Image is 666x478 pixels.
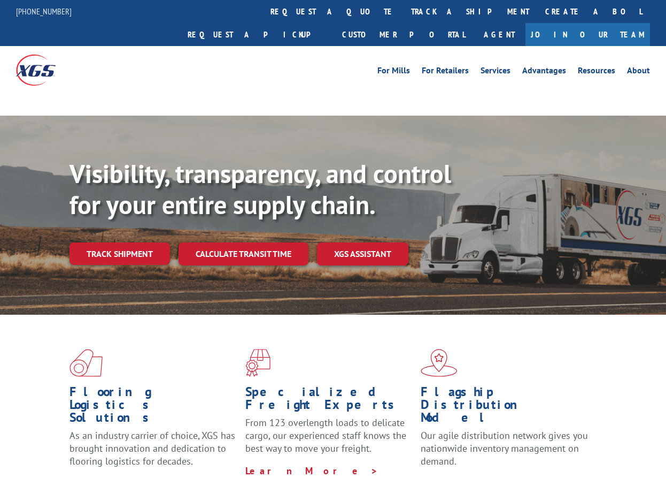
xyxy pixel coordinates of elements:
[16,6,72,17] a: [PHONE_NUMBER]
[578,66,615,78] a: Resources
[317,242,408,265] a: XGS ASSISTANT
[69,429,235,467] span: As an industry carrier of choice, XGS has brought innovation and dedication to flooring logistics...
[245,416,413,464] p: From 123 overlength loads to delicate cargo, our experienced staff knows the best way to move you...
[525,23,650,46] a: Join Our Team
[69,157,451,221] b: Visibility, transparency, and control for your entire supply chain.
[180,23,334,46] a: Request a pickup
[421,349,458,377] img: xgs-icon-flagship-distribution-model-red
[627,66,650,78] a: About
[473,23,525,46] a: Agent
[481,66,510,78] a: Services
[377,66,410,78] a: For Mills
[69,385,237,429] h1: Flooring Logistics Solutions
[245,385,413,416] h1: Specialized Freight Experts
[522,66,566,78] a: Advantages
[245,349,270,377] img: xgs-icon-focused-on-flooring-red
[421,385,588,429] h1: Flagship Distribution Model
[69,242,170,265] a: Track shipment
[245,465,378,477] a: Learn More >
[179,242,308,265] a: Calculate transit time
[421,429,588,467] span: Our agile distribution network gives you nationwide inventory management on demand.
[69,349,103,377] img: xgs-icon-total-supply-chain-intelligence-red
[422,66,469,78] a: For Retailers
[334,23,473,46] a: Customer Portal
